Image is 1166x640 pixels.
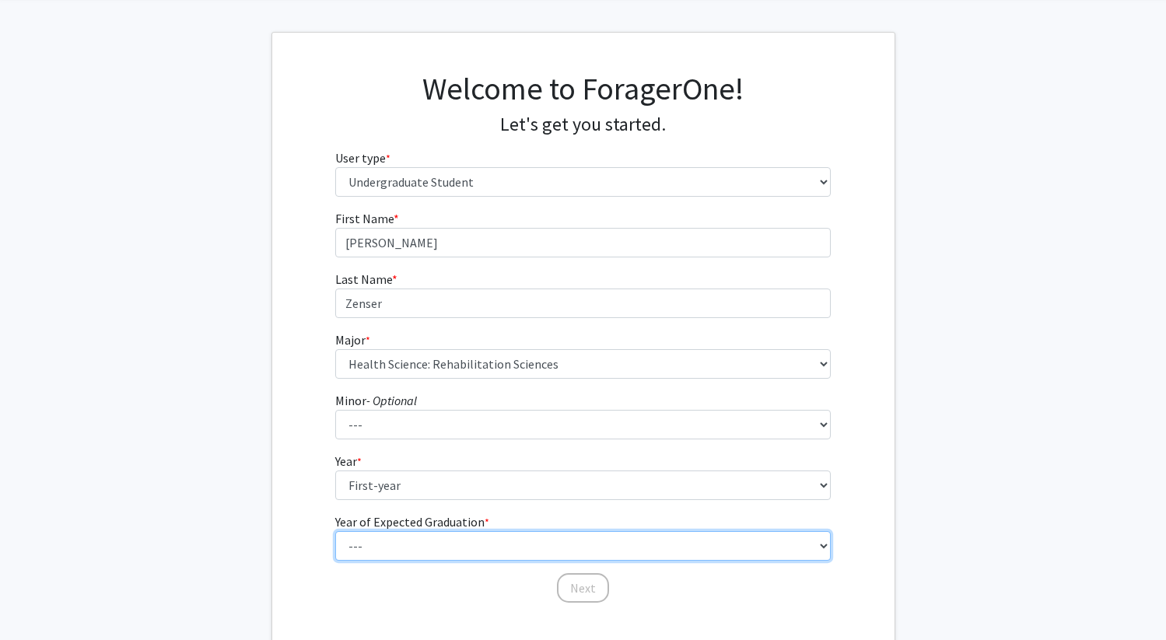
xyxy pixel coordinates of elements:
span: Last Name [335,271,392,287]
label: User type [335,149,390,167]
label: Major [335,330,370,349]
label: Year of Expected Graduation [335,512,489,531]
span: First Name [335,211,394,226]
button: Next [557,573,609,603]
iframe: Chat [12,570,66,628]
i: - Optional [366,393,417,408]
label: Minor [335,391,417,410]
h1: Welcome to ForagerOne! [335,70,831,107]
h4: Let's get you started. [335,114,831,136]
label: Year [335,452,362,470]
